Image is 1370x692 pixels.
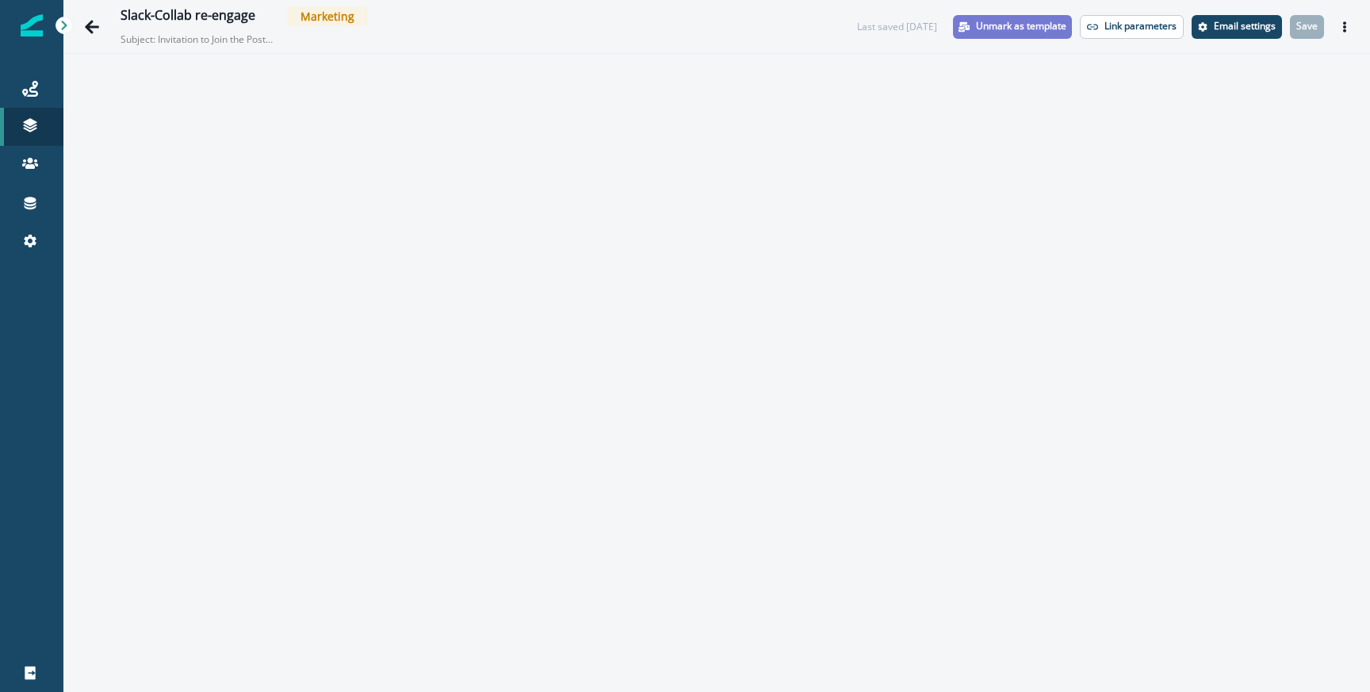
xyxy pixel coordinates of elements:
[76,11,108,43] button: Go back
[1214,21,1276,32] p: Email settings
[121,26,279,47] p: Subject: Invitation to Join the Postman Customer Advisory Board
[1104,21,1177,32] p: Link parameters
[1080,15,1184,39] button: Link parameters
[1192,15,1282,39] button: Settings
[976,21,1066,32] p: Unmark as template
[953,15,1072,39] button: Unmark as template
[1290,15,1324,39] button: Save
[121,8,255,25] div: Slack-Collab re-engage
[1296,21,1318,32] p: Save
[21,14,43,36] img: Inflection
[857,20,937,34] div: Last saved [DATE]
[1332,15,1357,39] button: Actions
[288,6,367,26] span: Marketing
